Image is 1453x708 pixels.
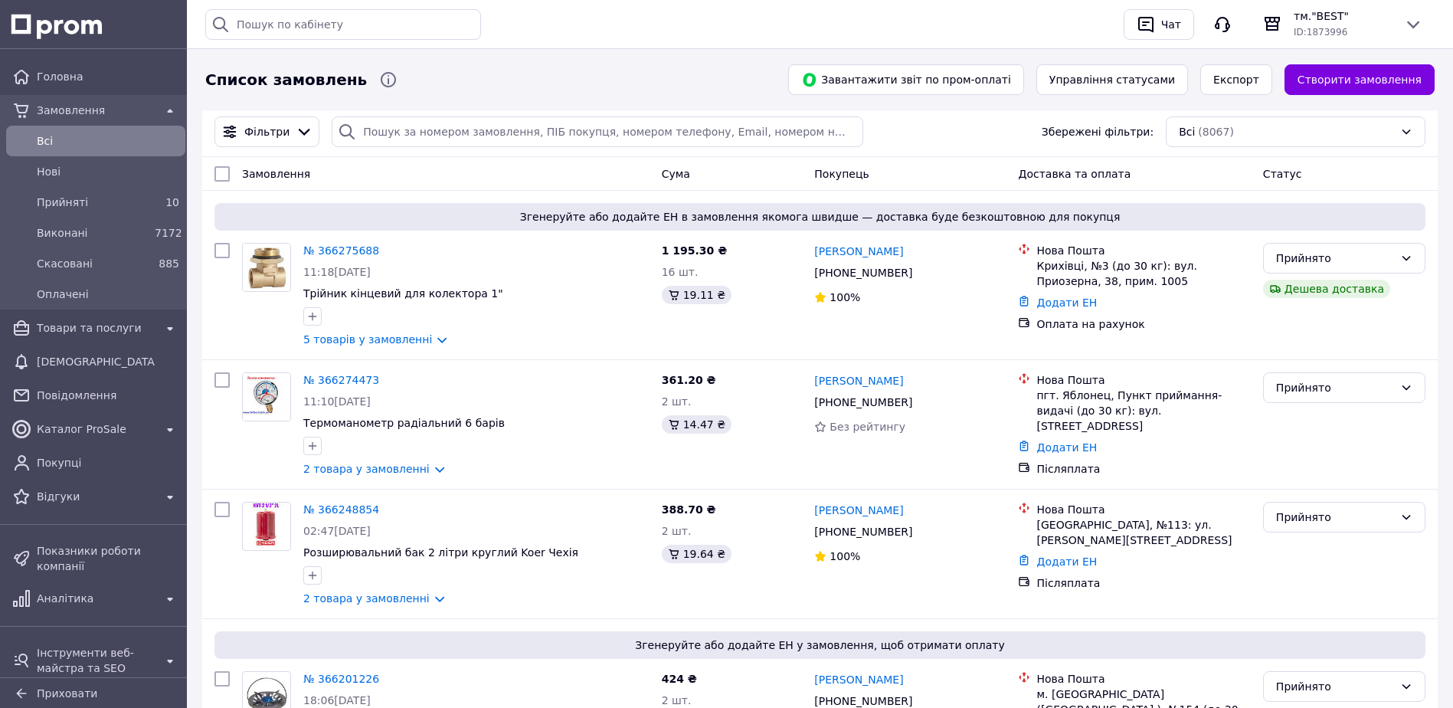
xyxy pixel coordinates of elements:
a: № 366201226 [303,673,379,685]
span: Згенеруйте або додайте ЕН в замовлення якомога швидше — доставка буде безкоштовною для покупця [221,209,1419,225]
div: Нова Пошта [1036,671,1250,687]
div: Прийнято [1276,678,1394,695]
span: Фільтри [244,124,290,139]
a: Створити замовлення [1284,64,1435,95]
div: 19.64 ₴ [662,545,731,563]
span: Замовлення [37,103,155,118]
div: [PHONE_NUMBER] [811,392,915,413]
span: Згенеруйте або додайте ЕН у замовлення, щоб отримати оплату [221,638,1419,653]
span: 100% [830,550,860,562]
span: 424 ₴ [662,673,697,685]
a: [PERSON_NAME] [814,503,903,518]
div: Прийнято [1276,379,1394,396]
span: Приховати [37,687,97,700]
a: 2 товара у замовленні [303,463,430,475]
div: Післяплата [1036,461,1250,477]
span: Замовлення [242,168,310,180]
a: [PERSON_NAME] [814,672,903,687]
span: 11:18[DATE] [303,266,371,278]
span: (8067) [1198,126,1234,138]
span: ID: 1873996 [1294,27,1347,38]
span: Виконані [37,225,149,241]
button: Чат [1124,9,1194,40]
div: Прийнято [1276,250,1394,267]
span: 1 195.30 ₴ [662,244,728,257]
span: 2 шт. [662,525,692,537]
span: 885 [159,257,179,270]
button: Експорт [1200,64,1272,95]
span: 18:06[DATE] [303,694,371,706]
span: Головна [37,69,179,84]
span: Скасовані [37,256,149,271]
span: [DEMOGRAPHIC_DATA] [37,354,155,369]
div: Нова Пошта [1036,243,1250,258]
div: 14.47 ₴ [662,415,731,434]
span: 10 [165,196,179,208]
div: [PHONE_NUMBER] [811,262,915,284]
span: Прийняті [37,195,149,210]
a: Фото товару [242,502,291,551]
span: Без рейтингу [830,421,905,433]
span: Товари та послуги [37,320,155,336]
span: Доставка та оплата [1018,168,1131,180]
div: Крихівці, №3 (до 30 кг): вул. Приозерна, 38, прим. 1005 [1036,258,1250,289]
span: Всi [37,133,179,149]
span: Збережені фільтри: [1042,124,1154,139]
div: Післяплата [1036,575,1250,591]
a: Трійник кінцевий для колектора 1" [303,287,503,300]
img: Фото товару [247,503,286,550]
span: Аналітика [37,591,155,606]
span: Відгуки [37,489,155,504]
a: [PERSON_NAME] [814,373,903,388]
div: [GEOGRAPHIC_DATA], №113: ул. [PERSON_NAME][STREET_ADDRESS] [1036,517,1250,548]
div: [PHONE_NUMBER] [811,521,915,542]
span: 2 шт. [662,395,692,408]
a: 2 товара у замовленні [303,592,430,605]
a: № 366274473 [303,374,379,386]
div: Нова Пошта [1036,372,1250,388]
div: Нова Пошта [1036,502,1250,517]
div: Чат [1158,13,1184,36]
span: 361.20 ₴ [662,374,716,386]
a: Фото товару [242,372,291,421]
img: Фото товару [243,244,290,291]
a: № 366248854 [303,503,379,516]
div: пгт. Яблонец, Пункт приймання-видачі (до 30 кг): вул. [STREET_ADDRESS] [1036,388,1250,434]
span: Всі [1179,124,1195,139]
span: Каталог ProSale [37,421,155,437]
span: Інструменти веб-майстра та SEO [37,645,155,676]
span: 2 шт. [662,694,692,706]
span: 16 шт. [662,266,699,278]
span: 7172 [155,227,182,239]
span: Покупці [37,455,179,470]
a: 5 товарів у замовленні [303,333,432,346]
a: Розширювальний бак 2 літри круглий Koer Чехія [303,546,578,559]
a: [PERSON_NAME] [814,244,903,259]
input: Пошук по кабінету [205,9,481,40]
span: Cума [662,168,690,180]
span: Оплачені [37,287,179,302]
a: Термоманометр радіальний 6 барів [303,417,505,429]
span: Показники роботи компанії [37,543,179,574]
a: Додати ЕН [1036,441,1097,454]
a: Додати ЕН [1036,297,1097,309]
span: Статус [1263,168,1302,180]
a: № 366275688 [303,244,379,257]
span: 11:10[DATE] [303,395,371,408]
img: Фото товару [243,373,290,421]
span: Повідомлення [37,388,179,403]
button: Завантажити звіт по пром-оплаті [788,64,1024,95]
span: Покупець [814,168,869,180]
div: Оплата на рахунок [1036,316,1250,332]
div: 19.11 ₴ [662,286,731,304]
span: 100% [830,291,860,303]
button: Управління статусами [1036,64,1188,95]
div: Прийнято [1276,509,1394,526]
span: 388.70 ₴ [662,503,716,516]
span: 02:47[DATE] [303,525,371,537]
input: Пошук за номером замовлення, ПІБ покупця, номером телефону, Email, номером накладної [332,116,863,147]
span: Список замовлень [205,69,367,91]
